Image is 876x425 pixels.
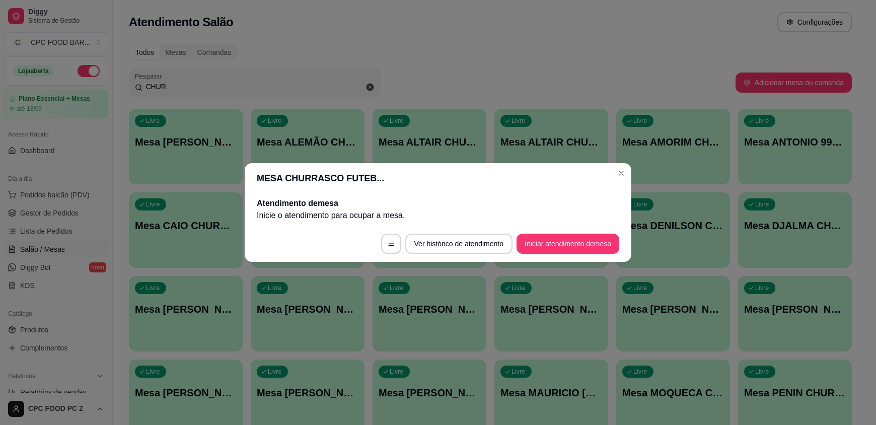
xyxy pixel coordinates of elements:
button: Ver histórico de atendimento [405,234,513,254]
p: Inicie o atendimento para ocupar a mesa . [257,209,619,222]
button: Close [613,165,629,181]
header: MESA CHURRASCO FUTEB... [245,163,631,193]
h2: Atendimento de mesa [257,197,619,209]
button: Iniciar atendimento demesa [517,234,619,254]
